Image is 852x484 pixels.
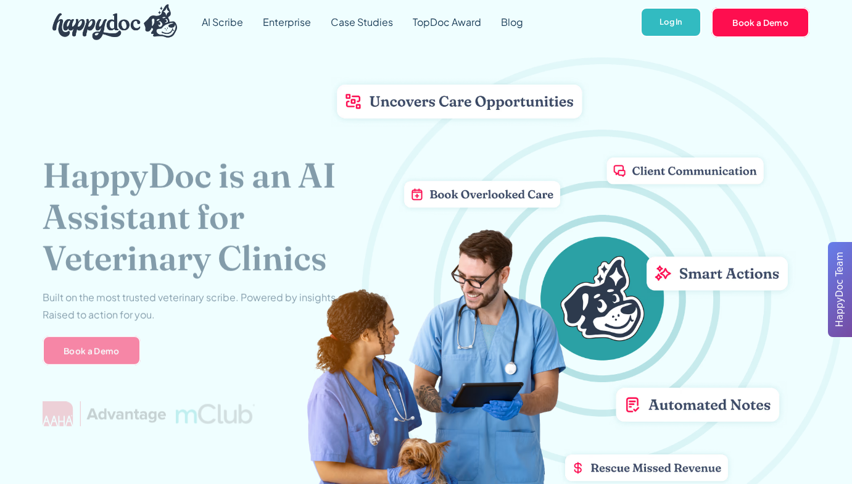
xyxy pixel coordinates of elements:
[43,288,339,323] p: Built on the most trusted veterinary scribe. Powered by insights. Raised to action for you.
[640,7,701,38] a: Log In
[176,404,255,423] img: mclub logo
[52,4,177,40] img: HappyDoc Logo: A happy dog with his ear up, listening.
[43,1,177,43] a: home
[43,154,387,279] h1: HappyDoc is an AI Assistant for Veterinary Clinics
[711,7,809,37] a: Book a Demo
[43,336,141,365] a: Book a Demo
[43,401,166,426] img: AAHA Advantage logo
